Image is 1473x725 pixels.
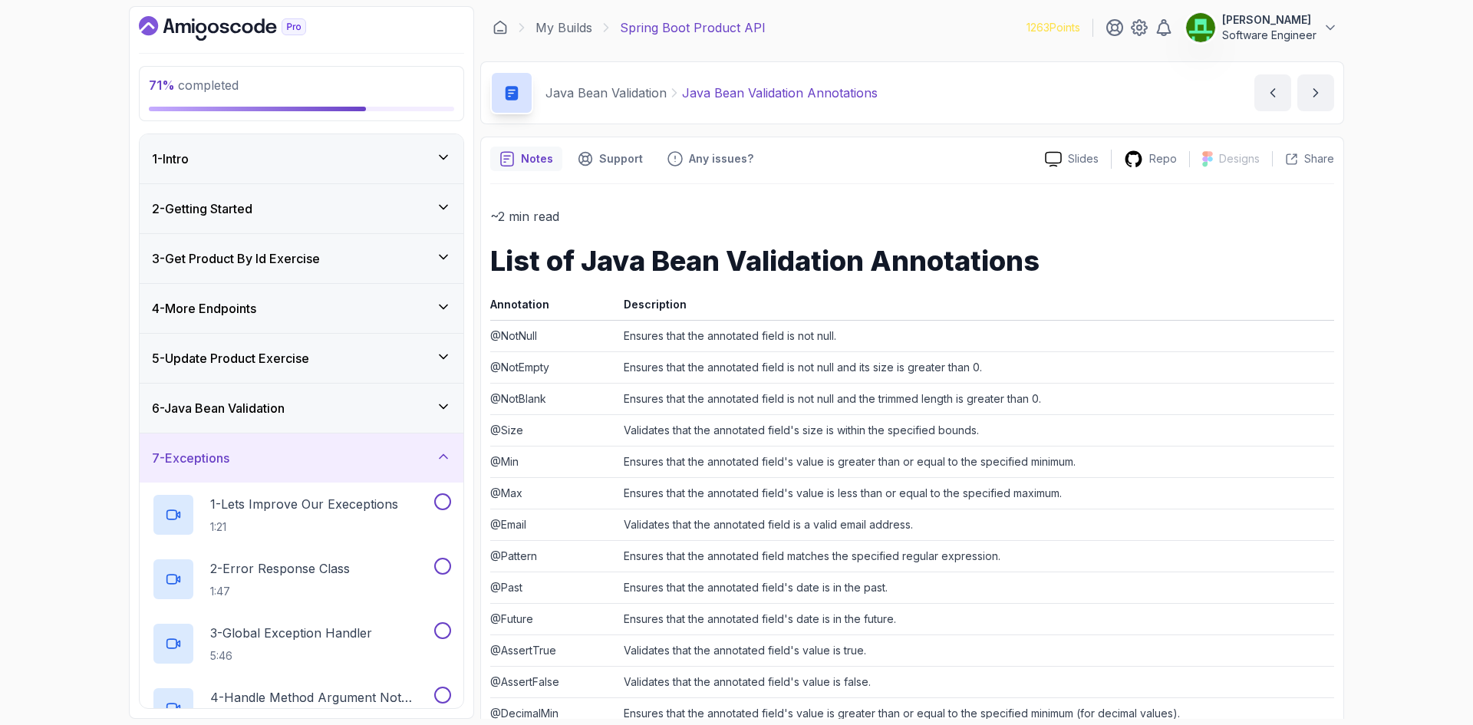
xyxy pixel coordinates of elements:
td: Ensures that the annotated field is not null and its size is greater than 0. [618,351,1334,383]
button: 5-Update Product Exercise [140,334,463,383]
td: Ensures that the annotated field's date is in the future. [618,603,1334,634]
p: 5:46 [210,648,372,664]
td: Ensures that the annotated field's date is in the past. [618,572,1334,603]
td: Validates that the annotated field's value is true. [618,634,1334,666]
p: 1:21 [210,519,398,535]
button: 3-Global Exception Handler5:46 [152,622,451,665]
h3: 3 - Get Product By Id Exercise [152,249,320,268]
button: Share [1272,151,1334,166]
button: 2-Getting Started [140,184,463,233]
h1: List of Java Bean Validation Annotations [490,246,1334,276]
p: Spring Boot Product API [620,18,766,37]
p: Support [599,151,643,166]
h3: 4 - More Endpoints [152,299,256,318]
p: 4 - Handle Method Argument Not Valid Exception [210,688,431,707]
p: Notes [521,151,553,166]
a: Slides [1033,151,1111,167]
p: 1:47 [210,584,350,599]
p: Software Engineer [1222,28,1316,43]
button: user profile image[PERSON_NAME]Software Engineer [1185,12,1338,43]
a: Dashboard [493,20,508,35]
td: @Pattern [490,540,618,572]
p: 1 - Lets Improve Our Execeptions [210,495,398,513]
p: 1263 Points [1026,20,1080,35]
span: completed [149,77,239,93]
td: @Past [490,572,618,603]
button: Support button [568,147,652,171]
td: @NotBlank [490,383,618,414]
p: 2 - Error Response Class [210,559,350,578]
td: Ensures that the annotated field is not null and the trimmed length is greater than 0. [618,383,1334,414]
button: Feedback button [658,147,763,171]
h3: 2 - Getting Started [152,199,252,218]
td: @Min [490,446,618,477]
th: Description [618,295,1334,321]
td: Ensures that the annotated field's value is greater than or equal to the specified minimum. [618,446,1334,477]
a: Dashboard [139,16,341,41]
td: @NotNull [490,320,618,351]
button: 1-Lets Improve Our Execeptions1:21 [152,493,451,536]
a: Repo [1112,150,1189,169]
button: 6-Java Bean Validation [140,384,463,433]
p: Java Bean Validation Annotations [682,84,878,102]
td: Ensures that the annotated field is not null. [618,320,1334,351]
td: Ensures that the annotated field matches the specified regular expression. [618,540,1334,572]
th: Annotation [490,295,618,321]
p: Java Bean Validation [545,84,667,102]
td: Validates that the annotated field is a valid email address. [618,509,1334,540]
td: @Future [490,603,618,634]
h3: 7 - Exceptions [152,449,229,467]
td: @AssertTrue [490,634,618,666]
p: [PERSON_NAME] [1222,12,1316,28]
td: @AssertFalse [490,666,618,697]
p: Designs [1219,151,1260,166]
td: Validates that the annotated field's size is within the specified bounds. [618,414,1334,446]
p: ~2 min read [490,206,1334,227]
td: @Email [490,509,618,540]
td: Ensures that the annotated field's value is less than or equal to the specified maximum. [618,477,1334,509]
p: Repo [1149,151,1177,166]
p: Slides [1068,151,1099,166]
p: Share [1304,151,1334,166]
button: 1-Intro [140,134,463,183]
button: 3-Get Product By Id Exercise [140,234,463,283]
td: Validates that the annotated field's value is false. [618,666,1334,697]
button: 4-More Endpoints [140,284,463,333]
h3: 5 - Update Product Exercise [152,349,309,367]
button: 7-Exceptions [140,433,463,483]
h3: 1 - Intro [152,150,189,168]
span: 71 % [149,77,175,93]
button: previous content [1254,74,1291,111]
img: user profile image [1186,13,1215,42]
button: 2-Error Response Class1:47 [152,558,451,601]
button: next content [1297,74,1334,111]
p: 3 - Global Exception Handler [210,624,372,642]
button: notes button [490,147,562,171]
td: @Max [490,477,618,509]
a: My Builds [535,18,592,37]
p: Any issues? [689,151,753,166]
td: @NotEmpty [490,351,618,383]
h3: 6 - Java Bean Validation [152,399,285,417]
td: @Size [490,414,618,446]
